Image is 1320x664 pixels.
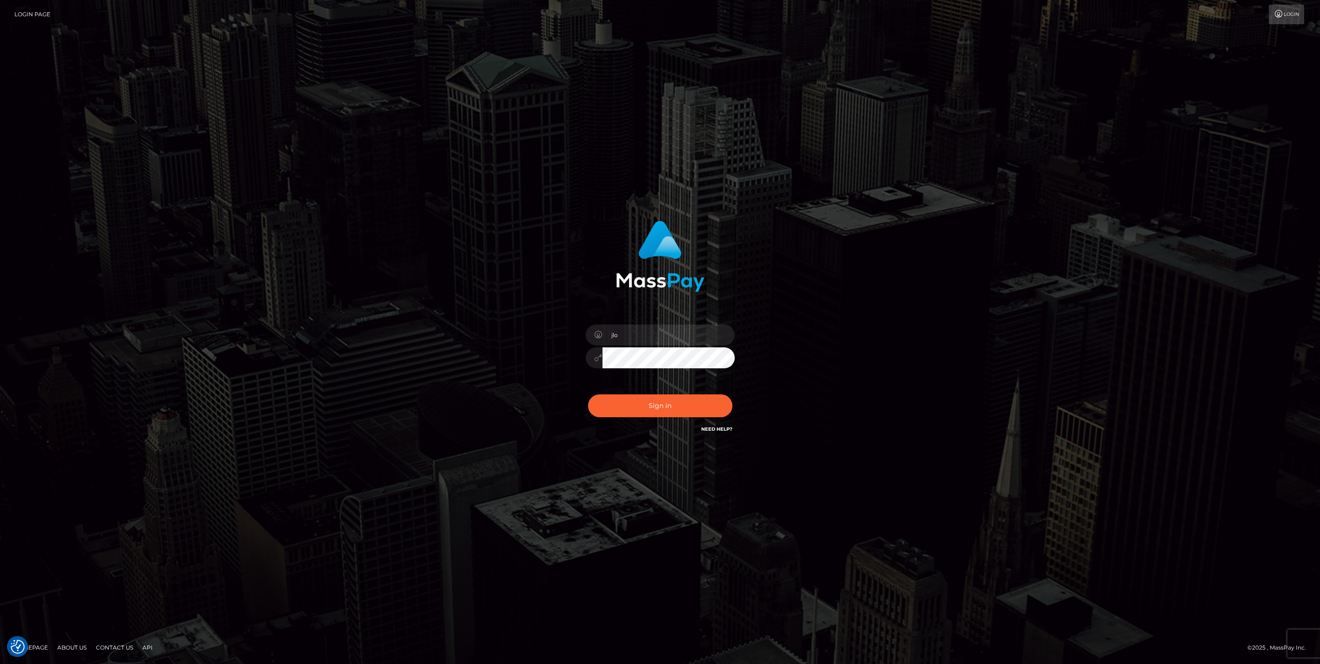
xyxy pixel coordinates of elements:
a: Login [1269,5,1304,24]
a: API [139,640,156,655]
input: Username... [602,325,735,346]
a: Login Page [14,5,50,24]
a: Contact Us [92,640,137,655]
img: Revisit consent button [11,640,25,654]
img: MassPay Login [616,221,704,292]
a: About Us [54,640,90,655]
button: Sign in [588,394,732,417]
a: Homepage [10,640,52,655]
button: Consent Preferences [11,640,25,654]
a: Need Help? [701,426,732,432]
div: © 2025 , MassPay Inc. [1247,643,1313,653]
